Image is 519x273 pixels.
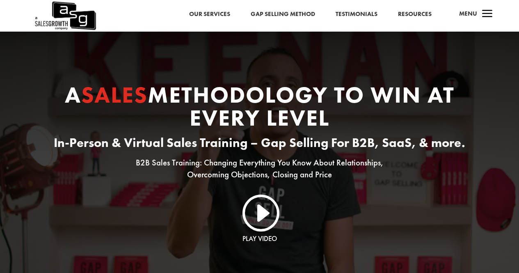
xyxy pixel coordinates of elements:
a: Resources [398,9,432,20]
span: Menu [459,9,477,18]
h1: A Methodology to Win At Every Level [52,83,467,133]
a: Testimonials [336,9,377,20]
p: B2B Sales Training: Changing Everything You Know About Relationships, Overcoming Objections, Clos... [52,157,467,181]
a: Play Video [242,234,277,243]
a: Gap Selling Method [251,9,315,20]
a: I [240,192,279,232]
span: Sales [81,80,148,110]
a: Our Services [189,9,230,20]
span: a [479,6,496,23]
h3: In-Person & Virtual Sales Training – Gap Selling For B2B, SaaS, & more. [52,133,467,157]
